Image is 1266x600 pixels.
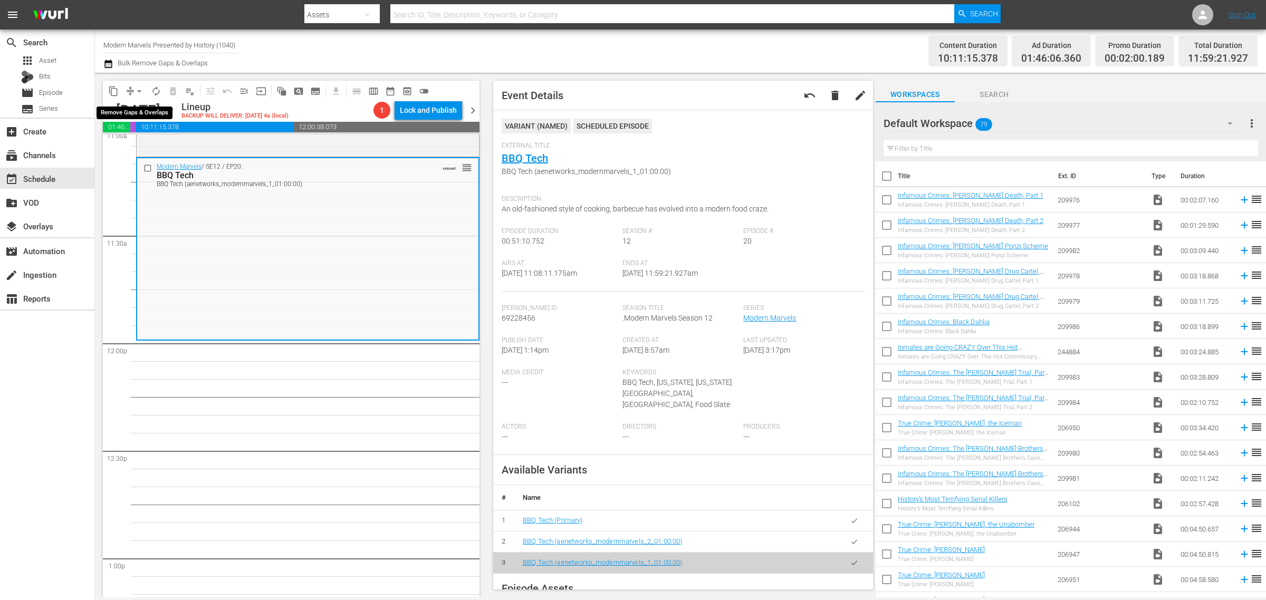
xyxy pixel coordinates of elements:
a: History's Most Terrifying Serial Killers [898,495,1008,503]
th: Ext. ID [1052,161,1145,191]
span: Description: [502,195,859,204]
span: pageview_outlined [293,86,304,96]
span: Created At [622,336,738,345]
div: BBQ Tech [157,170,423,180]
span: Video [1152,244,1164,257]
span: Directors [622,423,738,431]
span: 00:51:10.752 [502,237,544,245]
span: Refresh All Search Blocks [270,81,290,101]
span: edit [854,89,867,102]
span: 1 [373,106,390,114]
a: True Crime: [PERSON_NAME], the Unabomber [898,520,1034,528]
td: 00:04:58.580 [1176,567,1234,592]
div: Promo Duration [1105,38,1165,53]
span: Video [1152,421,1164,434]
span: reorder [1250,573,1263,585]
div: Scheduled Episode [573,119,652,133]
span: Schedule [5,173,18,186]
div: True Crime: [PERSON_NAME] [898,581,985,588]
span: Month Calendar View [382,83,399,100]
span: [DATE] 11:59:21.927am [622,269,698,277]
a: Infamous Crimes: The [PERSON_NAME] Brothers Case, Part 1 [898,444,1048,460]
a: Sign Out [1229,11,1256,19]
span: Search [970,4,998,23]
td: 00:01:29.590 [1176,212,1234,238]
a: True Crime: [PERSON_NAME] [898,546,985,554]
span: BBQ Tech, [US_STATE], [US_STATE][GEOGRAPHIC_DATA], [GEOGRAPHIC_DATA], Food Slate [622,378,732,409]
svg: Add to Schedule [1239,422,1250,433]
a: True Crime: [PERSON_NAME] [898,571,985,579]
div: Infamous Crimes: The [PERSON_NAME] Brothers Case, Part 1 [898,454,1049,461]
td: 00:03:24.885 [1176,339,1234,364]
span: search [5,36,18,49]
th: # [493,485,514,510]
td: 00:02:54.463 [1176,440,1234,466]
span: Search [955,88,1034,101]
td: 209981 [1053,466,1147,491]
span: toggle_off [419,86,429,96]
div: Lineup [181,101,289,113]
td: 00:03:18.899 [1176,314,1234,339]
span: autorenew_outlined [151,86,161,96]
a: Infamous Crimes: The [PERSON_NAME] Trial, Part 1 [898,369,1049,384]
button: edit [848,83,873,108]
span: 69228456 [502,314,535,322]
div: Default Workspace [884,109,1243,138]
span: Episode [39,88,63,98]
td: 00:04:50.657 [1176,516,1234,541]
td: 209986 [1053,314,1147,339]
span: Video [1152,522,1164,535]
span: Episode Assets [502,582,573,595]
td: 209982 [1053,238,1147,263]
span: --- [502,378,508,386]
span: reorder [1250,471,1263,484]
td: 206951 [1053,567,1147,592]
span: Asset [21,54,34,67]
button: delete [822,83,848,108]
span: Video [1152,295,1164,307]
svg: Add to Schedule [1239,548,1250,560]
button: reorder [462,162,472,172]
a: Infamous Crimes: Black Dahlia [898,318,990,326]
span: Asset [39,55,56,66]
img: ans4CAIJ8jUAAAAAAAAAAAAAAAAAAAAAAAAgQb4GAAAAAAAAAAAAAAAAAAAAAAAAJMjXAAAAAAAAAAAAAAAAAAAAAAAAgAT5G... [25,3,76,27]
span: Series [21,103,34,115]
td: 209980 [1053,440,1147,466]
span: 79 [975,113,992,136]
span: playlist_remove_outlined [185,86,195,96]
span: Series [743,304,859,313]
div: Inmates are Going CRAZY Over This Hot Commissary Commodity [898,353,1049,360]
td: 00:02:57.428 [1176,491,1234,516]
td: 206102 [1053,491,1147,516]
a: Infamous Crimes: [PERSON_NAME] Death, Part 1 [898,191,1043,199]
span: reorder [1250,193,1263,206]
span: BBQ Tech (aenetworks_modernmarvels_1_01:00:00) [502,166,859,177]
svg: Add to Schedule [1239,321,1250,332]
span: Bulk Remove Gaps & Overlaps [116,59,208,67]
td: 209979 [1053,288,1147,314]
span: Ingestion [5,269,18,282]
td: 00:03:18.868 [1176,263,1234,288]
span: content_copy [108,86,119,96]
svg: Add to Schedule [1239,194,1250,206]
svg: Add to Schedule [1239,219,1250,231]
span: menu_open [239,86,250,96]
div: Infamous Crimes: [PERSON_NAME] Death, Part 1 [898,201,1043,208]
a: Infamous Crimes: [PERSON_NAME] Ponzi Scheme [898,242,1048,250]
a: Modern Marvels [157,163,202,170]
td: 209978 [1053,263,1147,288]
span: Airs At [502,259,617,268]
span: subtitles_outlined [310,86,321,96]
td: 00:04:50.815 [1176,541,1234,567]
td: 209977 [1053,212,1147,238]
span: date_range_outlined [385,86,396,96]
td: 00:02:11.242 [1176,466,1234,491]
td: 00:03:09.440 [1176,238,1234,263]
span: Workspaces [876,88,955,101]
span: [PERSON_NAME] Id [502,304,617,313]
span: reorder [1250,497,1263,509]
td: 209976 [1053,187,1147,212]
div: VARIANT ( NAMED ) [502,119,571,133]
span: Event Details [502,89,563,102]
span: .Modern Marvels Season 12 [622,314,713,322]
